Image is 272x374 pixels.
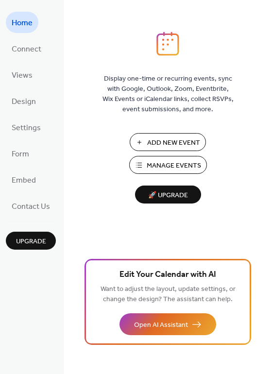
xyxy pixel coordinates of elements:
a: Design [6,90,42,112]
span: 🚀 Upgrade [141,189,195,202]
span: Home [12,16,33,31]
span: Want to adjust the layout, update settings, or change the design? The assistant can help. [101,283,236,306]
span: Display one-time or recurring events, sync with Google, Outlook, Zoom, Eventbrite, Wix Events or ... [102,74,234,115]
span: Form [12,147,29,162]
a: Contact Us [6,195,56,217]
span: Edit Your Calendar with AI [119,268,216,282]
span: Views [12,68,33,84]
span: Settings [12,120,41,136]
button: Upgrade [6,232,56,250]
span: Contact Us [12,199,50,215]
span: Add New Event [147,138,200,148]
span: Design [12,94,36,110]
button: Open AI Assistant [119,313,216,335]
a: Connect [6,38,47,59]
a: Views [6,64,38,85]
a: Form [6,143,35,164]
button: Add New Event [130,133,206,151]
a: Embed [6,169,42,190]
span: Upgrade [16,237,46,247]
span: Manage Events [147,161,201,171]
button: 🚀 Upgrade [135,186,201,204]
button: Manage Events [129,156,207,174]
span: Open AI Assistant [134,320,188,330]
a: Settings [6,117,47,138]
span: Embed [12,173,36,188]
a: Home [6,12,38,33]
span: Connect [12,42,41,57]
img: logo_icon.svg [156,32,179,56]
